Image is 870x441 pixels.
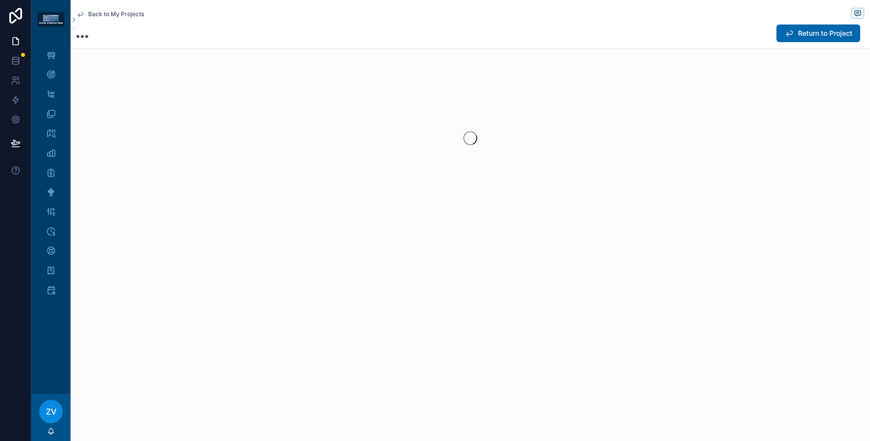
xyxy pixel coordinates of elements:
button: Return to Project [776,24,860,42]
span: ZV [46,406,56,417]
img: App logo [37,12,65,27]
div: scrollable content [31,39,71,312]
span: Return to Project [798,28,852,38]
span: Back to My Projects [88,10,144,18]
a: Back to My Projects [76,10,144,18]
